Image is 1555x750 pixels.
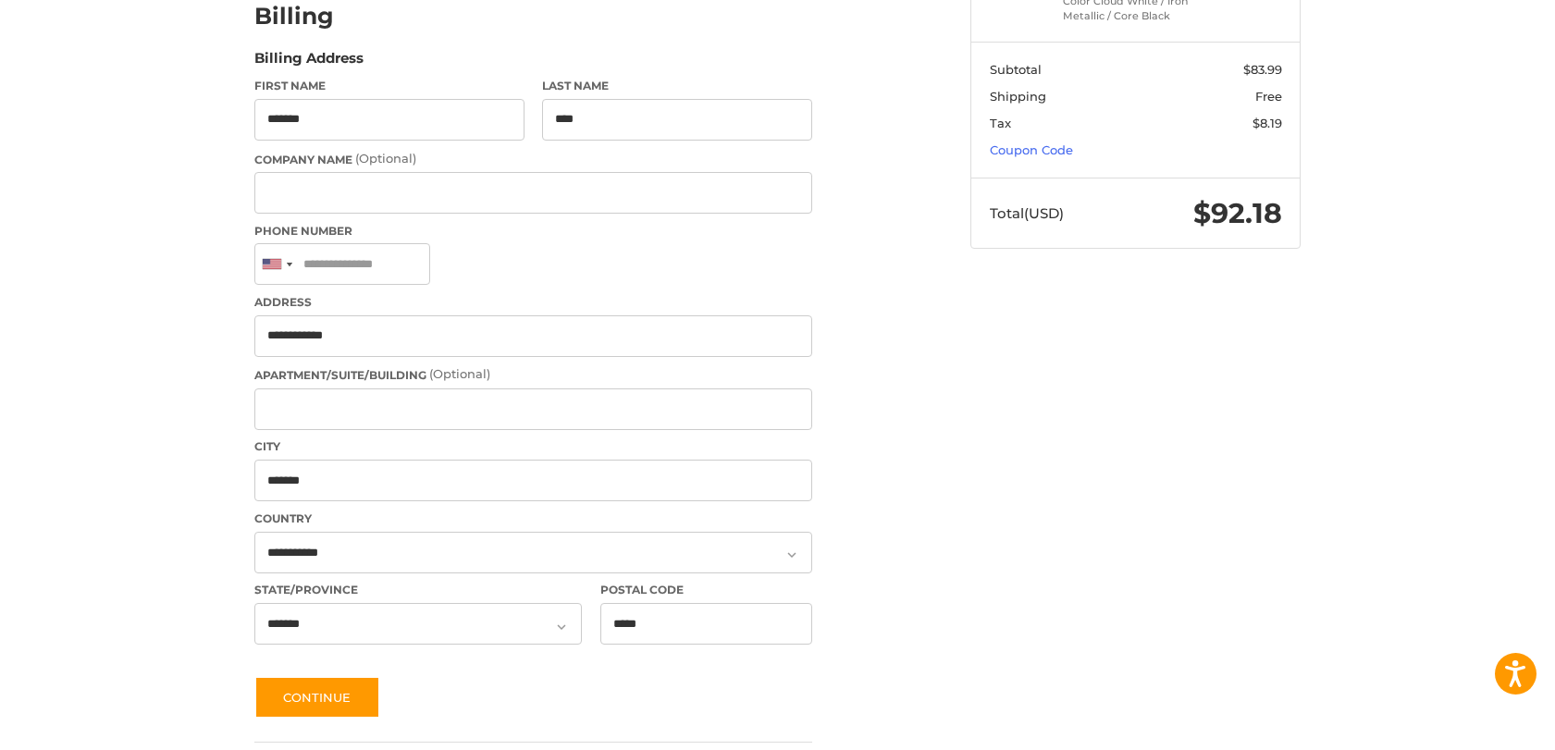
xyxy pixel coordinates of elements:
[254,78,525,94] label: First Name
[990,89,1046,104] span: Shipping
[429,366,490,381] small: (Optional)
[990,142,1073,157] a: Coupon Code
[990,204,1064,222] span: Total (USD)
[990,116,1011,130] span: Tax
[254,2,363,31] h2: Billing
[355,151,416,166] small: (Optional)
[254,294,812,311] label: Address
[254,150,812,168] label: Company Name
[600,582,813,598] label: Postal Code
[255,244,298,284] div: United States: +1
[542,78,812,94] label: Last Name
[254,676,380,719] button: Continue
[254,48,364,78] legend: Billing Address
[254,223,812,240] label: Phone Number
[1243,62,1282,77] span: $83.99
[254,582,582,598] label: State/Province
[1253,116,1282,130] span: $8.19
[1255,89,1282,104] span: Free
[254,510,812,527] label: Country
[990,62,1042,77] span: Subtotal
[254,438,812,455] label: City
[254,365,812,384] label: Apartment/Suite/Building
[1193,196,1282,230] span: $92.18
